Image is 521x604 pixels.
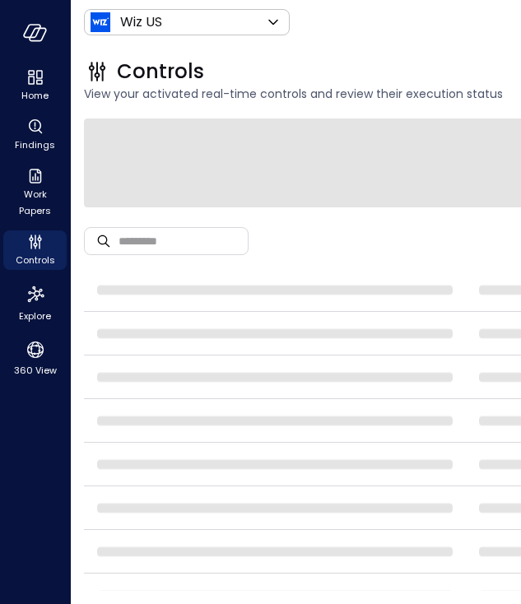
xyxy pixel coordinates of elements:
div: Explore [3,280,67,326]
div: Work Papers [3,165,67,221]
span: Explore [19,308,51,324]
span: Home [21,87,49,104]
span: Controls [16,252,55,268]
div: Controls [3,230,67,270]
div: Home [3,66,67,105]
img: Icon [91,12,110,32]
span: Controls [117,58,204,85]
span: Work Papers [10,186,60,219]
span: 360 View [14,362,57,379]
span: Findings [15,137,55,153]
div: Findings [3,115,67,155]
p: Wiz US [120,12,162,32]
div: 360 View [3,336,67,380]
